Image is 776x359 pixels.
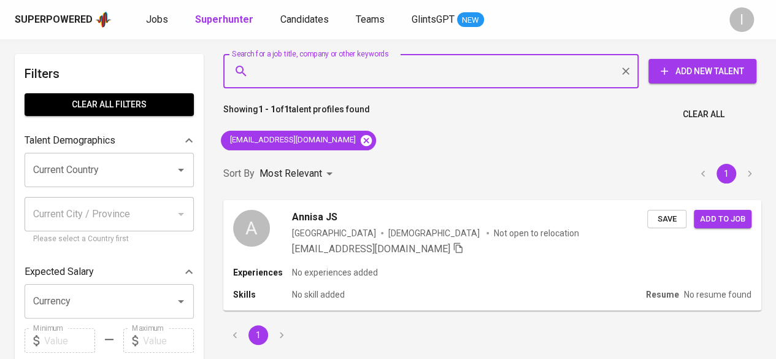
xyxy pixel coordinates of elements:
p: Most Relevant [259,166,322,181]
a: Superhunter [195,12,256,28]
img: app logo [95,10,112,29]
button: Clear All filters [25,93,194,116]
button: Add New Talent [648,59,756,83]
span: Clear All [683,107,724,122]
span: Teams [356,14,385,25]
div: Talent Demographics [25,128,194,153]
div: Expected Salary [25,260,194,284]
button: Open [172,161,190,179]
span: Annisa JS [292,210,337,225]
div: I [729,7,754,32]
span: Jobs [146,14,168,25]
span: Add New Talent [658,64,747,79]
p: Please select a Country first [33,233,185,245]
div: Most Relevant [259,163,337,185]
p: No skill added [292,288,345,301]
span: GlintsGPT [412,14,455,25]
input: Value [143,328,194,353]
a: Candidates [280,12,331,28]
a: AAnnisa JS[GEOGRAPHIC_DATA][DEMOGRAPHIC_DATA] Not open to relocation[EMAIL_ADDRESS][DOMAIN_NAME] ... [223,200,761,311]
h6: Filters [25,64,194,83]
button: page 1 [716,164,736,183]
p: Experiences [233,266,292,279]
p: Resume [646,288,679,301]
p: Showing of talent profiles found [223,103,370,126]
nav: pagination navigation [223,325,293,345]
p: Expected Salary [25,264,94,279]
a: GlintsGPT NEW [412,12,484,28]
button: Clear All [678,103,729,126]
span: NEW [457,14,484,26]
a: Superpoweredapp logo [15,10,112,29]
p: No resume found [684,288,751,301]
span: Add to job [700,212,745,226]
b: Superhunter [195,14,253,25]
p: No experiences added [292,266,378,279]
div: [GEOGRAPHIC_DATA] [292,227,376,239]
a: Teams [356,12,387,28]
span: [DEMOGRAPHIC_DATA] [388,227,482,239]
button: Add to job [694,210,751,229]
a: Jobs [146,12,171,28]
span: [EMAIL_ADDRESS][DOMAIN_NAME] [221,134,363,146]
p: Not open to relocation [494,227,579,239]
div: Superpowered [15,13,93,27]
button: Clear [617,63,634,80]
span: Candidates [280,14,329,25]
p: Skills [233,288,292,301]
div: [EMAIL_ADDRESS][DOMAIN_NAME] [221,131,376,150]
div: A [233,210,270,247]
span: Clear All filters [34,97,184,112]
span: Save [653,212,680,226]
button: page 1 [248,325,268,345]
button: Save [647,210,686,229]
b: 1 [284,104,289,114]
span: [EMAIL_ADDRESS][DOMAIN_NAME] [292,243,450,255]
input: Value [44,328,95,353]
p: Sort By [223,166,255,181]
p: Talent Demographics [25,133,115,148]
nav: pagination navigation [691,164,761,183]
b: 1 - 1 [258,104,275,114]
button: Open [172,293,190,310]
